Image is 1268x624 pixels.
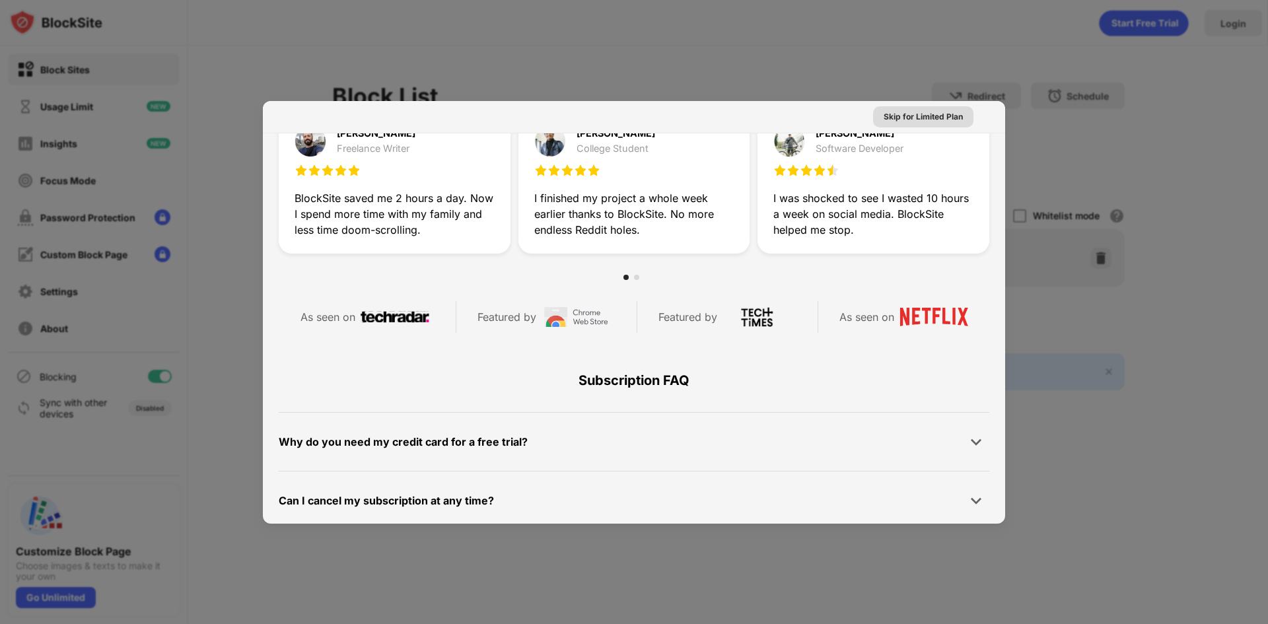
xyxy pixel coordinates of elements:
img: star [321,164,334,177]
img: testimonial-purchase-3.jpg [773,125,805,157]
div: [PERSON_NAME] [337,129,415,138]
img: star [773,164,787,177]
div: Featured by [658,308,717,327]
div: Subscription FAQ [279,349,989,412]
div: Skip for Limited Plan [884,110,963,123]
div: BlockSite saved me 2 hours a day. Now I spend more time with my family and less time doom-scrolling. [295,190,495,238]
img: star [561,164,574,177]
img: techradar [361,307,429,327]
img: chrome-web-store-logo [542,307,610,327]
div: Freelance Writer [337,143,415,154]
img: star [534,164,547,177]
div: I finished my project a whole week earlier thanks to BlockSite. No more endless Reddit holes. [534,190,734,238]
img: star [308,164,321,177]
div: Can I cancel my subscription at any time? [279,491,494,510]
div: I was shocked to see I wasted 10 hours a week on social media. BlockSite helped me stop. [773,190,973,238]
img: star [800,164,813,177]
img: testimonial-purchase-1.jpg [295,125,326,157]
div: Why do you need my credit card for a free trial? [279,433,528,452]
img: star [813,164,826,177]
img: star [574,164,587,177]
div: [PERSON_NAME] [577,129,655,138]
img: star [334,164,347,177]
img: star [295,164,308,177]
img: star [787,164,800,177]
div: As seen on [839,308,894,327]
div: [PERSON_NAME] [816,129,903,138]
img: testimonial-purchase-2.jpg [534,125,566,157]
img: star [347,164,361,177]
img: netflix-logo [899,307,968,327]
img: star [547,164,561,177]
img: star [826,164,839,177]
div: As seen on [300,308,355,327]
img: tech-times [722,307,791,327]
div: College Student [577,143,655,154]
div: Software Developer [816,143,903,154]
img: star [587,164,600,177]
div: Featured by [477,308,536,327]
